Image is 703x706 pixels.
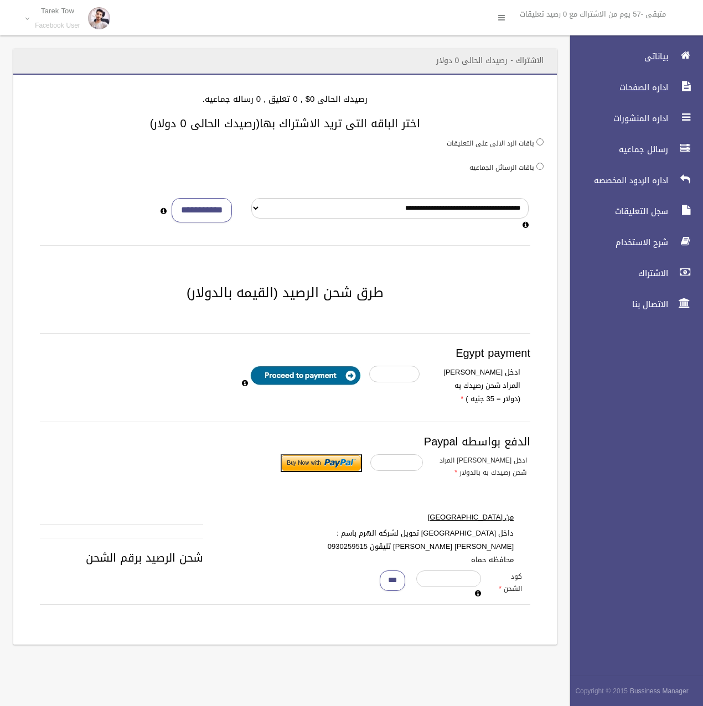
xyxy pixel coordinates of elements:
[561,51,671,62] span: بياناتى
[315,511,522,524] label: من [GEOGRAPHIC_DATA]
[561,237,671,248] span: شرح الاستخدام
[423,50,557,71] header: الاشتراك - رصيدك الحالى 0 دولار
[35,22,80,30] small: Facebook User
[27,285,544,300] h2: طرق شحن الرصيد (القيمه بالدولار)
[40,347,530,359] h3: Egypt payment
[561,230,703,255] a: شرح الاستخدام
[489,570,530,595] label: كود الشحن
[561,144,671,155] span: رسائل جماعيه
[27,95,544,104] h4: رصيدك الحالى 0$ , 0 تعليق , 0 رساله جماعيه.
[561,206,671,217] span: سجل التعليقات
[630,685,689,697] strong: Bussiness Manager
[561,261,703,285] a: الاشتراك
[561,82,671,93] span: اداره الصفحات
[561,268,671,279] span: الاشتراك
[428,366,529,406] label: ادخل [PERSON_NAME] المراد شحن رصيدك به (دولار = 35 جنيه )
[35,7,80,15] p: Tarek Tow
[281,454,362,472] input: Submit
[561,75,703,100] a: اداره الصفحات
[40,435,530,448] h3: الدفع بواسطه Paypal
[575,685,628,697] span: Copyright © 2015
[561,113,671,124] span: اداره المنشورات
[561,299,671,310] span: الاتصال بنا
[561,44,703,69] a: بياناتى
[469,162,534,174] label: باقات الرسائل الجماعيه
[561,106,703,131] a: اداره المنشورات
[40,552,530,564] h3: شحن الرصيد برقم الشحن
[561,292,703,316] a: الاتصال بنا
[431,454,535,479] label: ادخل [PERSON_NAME] المراد شحن رصيدك به بالدولار
[315,527,522,567] label: داخل [GEOGRAPHIC_DATA] تحويل لشركه الهرم باسم : [PERSON_NAME] [PERSON_NAME] تليقون 0930259515 محا...
[27,117,544,129] h3: اختر الباقه التى تريد الاشتراك بها(رصيدك الحالى 0 دولار)
[561,168,703,193] a: اداره الردود المخصصه
[447,137,534,149] label: باقات الرد الالى على التعليقات
[561,175,671,186] span: اداره الردود المخصصه
[561,137,703,162] a: رسائل جماعيه
[561,199,703,224] a: سجل التعليقات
